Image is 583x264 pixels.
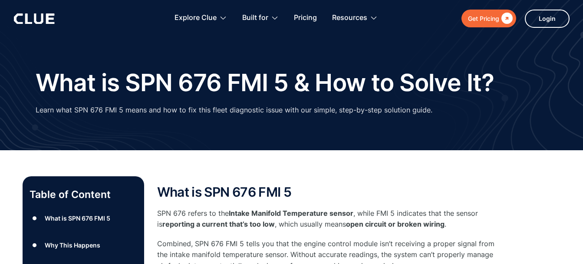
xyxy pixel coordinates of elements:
a: Login [525,10,570,28]
div: What is SPN 676 FMI 5 [45,213,110,224]
p: Learn what SPN 676 FMI 5 means and how to fix this fleet diagnostic issue with our simple, step-b... [36,105,432,115]
div: Resources [332,4,378,32]
a: Pricing [294,4,317,32]
div: Resources [332,4,367,32]
a: Get Pricing [461,10,516,27]
div:  [499,13,513,24]
div: Built for [242,4,268,32]
div: Built for [242,4,279,32]
strong: reporting a current that’s too low [162,220,275,228]
strong: open circuit or broken wiring [346,220,445,228]
h2: What is SPN 676 FMI 5 [157,185,504,199]
div: Explore Clue [175,4,227,32]
a: ●Why This Happens [30,238,137,251]
a: ●What is SPN 676 FMI 5 [30,212,137,225]
h1: What is SPN 676 FMI 5 & How to Solve It? [36,69,494,96]
div: Why This Happens [45,240,100,251]
div: ● [30,212,40,225]
p: Table of Content [30,188,137,201]
div: Explore Clue [175,4,217,32]
div: Get Pricing [468,13,499,24]
div: ● [30,238,40,251]
p: SPN 676 refers to the , while FMI 5 indicates that the sensor is , which usually means . [157,208,504,230]
strong: Intake Manifold Temperature sensor [229,209,353,218]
